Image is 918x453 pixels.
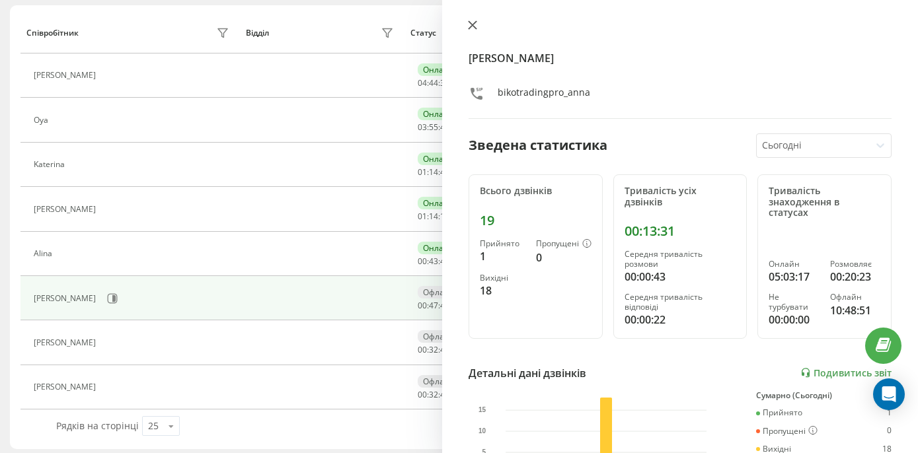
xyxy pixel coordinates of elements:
div: Онлайн [418,197,459,209]
span: 43 [440,166,449,178]
div: Онлайн [418,108,459,120]
div: Середня тривалість розмови [625,250,736,269]
div: Всього дзвінків [480,186,592,197]
span: Рядків на сторінці [56,419,139,432]
span: 00 [418,344,427,355]
span: 34 [440,77,449,88]
div: Онлайн [418,153,459,165]
div: Тривалість знаходження в статусах [769,186,880,219]
div: [PERSON_NAME] [34,338,99,347]
div: Прийнято [756,408,802,417]
div: : : [418,79,449,88]
div: Пропущені [536,239,592,250]
div: Детальні дані дзвінків [469,365,586,381]
h4: [PERSON_NAME] [469,50,892,66]
div: Офлайн [418,375,460,388]
span: 47 [429,300,438,311]
div: Open Intercom Messenger [873,378,905,410]
div: Розмовляє [830,260,880,269]
span: 44 [440,389,449,400]
div: 00:00:43 [625,269,736,285]
div: Офлайн [418,286,460,298]
span: 32 [429,344,438,355]
span: 00 [418,389,427,400]
div: 0 [536,250,592,265]
div: : : [418,168,449,177]
div: Відділ [246,28,269,38]
span: 32 [429,389,438,400]
span: 04 [418,77,427,88]
div: : : [418,390,449,400]
span: 01 [418,166,427,178]
span: 44 [429,77,438,88]
div: Середня тривалість відповіді [625,293,736,312]
div: Пропущені [756,426,818,436]
span: 03 [418,122,427,133]
div: Онлайн [418,242,459,254]
div: Онлайн [418,63,459,76]
span: 47 [440,122,449,133]
span: 01 [418,211,427,222]
div: Alina [34,249,56,258]
div: [PERSON_NAME] [34,71,99,80]
text: 15 [478,406,486,413]
div: 1 [887,408,892,417]
span: 43 [429,256,438,267]
div: : : [418,123,449,132]
span: 44 [440,344,449,355]
span: 14 [429,211,438,222]
div: 00:13:31 [625,223,736,239]
div: 19 [480,213,592,228]
div: Тривалість усіх дзвінків [625,186,736,208]
div: : : [418,301,449,310]
text: 10 [478,427,486,435]
div: Співробітник [26,28,79,38]
div: 00:20:23 [830,269,880,285]
span: 00 [418,256,427,267]
div: 1 [480,248,525,264]
div: Сумарно (Сьогодні) [756,391,892,400]
div: Вихідні [480,273,525,283]
div: Офлайн [418,330,460,343]
div: Зведена статистика [469,135,607,155]
span: 00 [418,300,427,311]
div: : : [418,345,449,355]
a: Подивитись звіт [800,367,892,378]
div: 00:00:22 [625,312,736,328]
div: Офлайн [830,293,880,302]
div: Katerina [34,160,68,169]
div: Не турбувати [769,293,819,312]
div: : : [418,212,449,221]
span: 47 [440,256,449,267]
div: [PERSON_NAME] [34,294,99,303]
div: Онлайн [769,260,819,269]
span: 14 [429,166,438,178]
div: 18 [480,283,525,298]
div: 25 [148,419,159,433]
div: 0 [887,426,892,436]
div: 05:03:17 [769,269,819,285]
div: : : [418,257,449,266]
span: 17 [440,211,449,222]
div: bikotradingpro_anna [498,86,590,105]
div: Статус [410,28,436,38]
span: 55 [429,122,438,133]
div: Oya [34,116,52,125]
div: [PERSON_NAME] [34,382,99,392]
span: 46 [440,300,449,311]
div: 10:48:51 [830,302,880,318]
div: 00:00:00 [769,312,819,328]
div: [PERSON_NAME] [34,205,99,214]
div: Прийнято [480,239,525,248]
